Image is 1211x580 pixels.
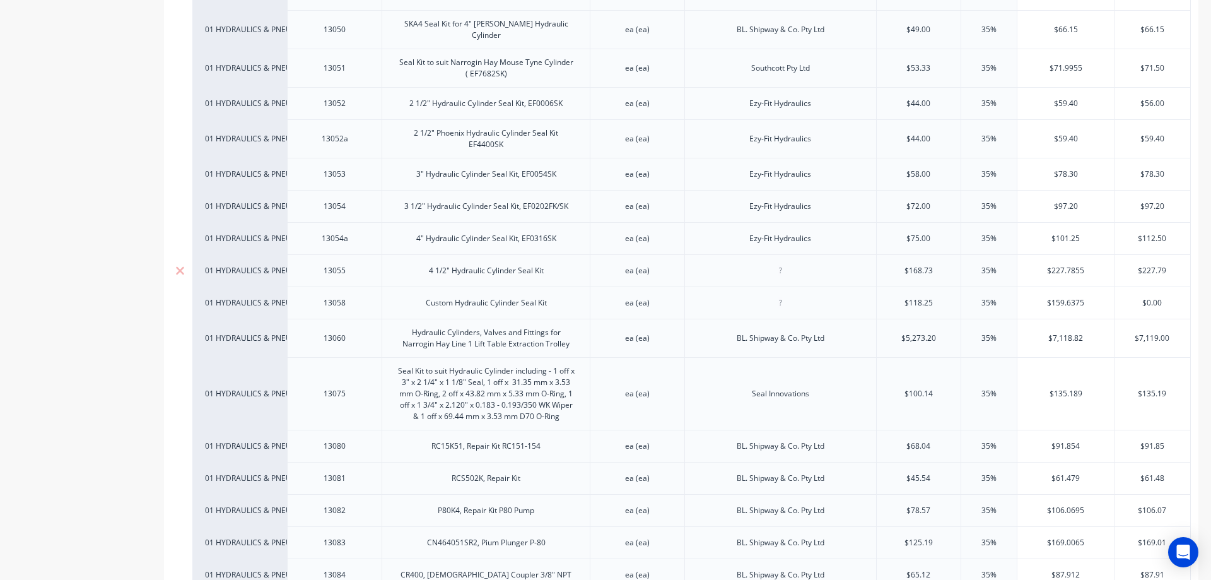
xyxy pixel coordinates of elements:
div: 35% [957,123,1021,155]
div: 35% [957,158,1021,190]
div: Seal Innovations [742,386,819,402]
div: 01 HYDRAULICS & PNEUMATICS [205,265,274,276]
div: 4" Hydraulic Cylinder Seal Kit, EF0316SK [406,230,566,247]
div: CN464051SR2, Pium Plunger P-80 [417,535,556,551]
div: 35% [957,223,1021,254]
div: ea (ea) [606,438,669,454]
div: ea (ea) [606,95,669,112]
div: $59.40 [1114,123,1190,155]
div: 4 1/2" Hydraulic Cylinder Seal Kit [419,263,554,279]
div: ea (ea) [606,386,669,402]
div: 13052a [303,131,366,147]
div: 01 HYDRAULICS & PNEUMATICS13082P80K4, Repair Kit P80 Pumpea (ea)BL. Shipway & Co. Pty Ltd$78.5735... [192,494,1191,526]
div: ea (ea) [606,470,669,487]
div: $169.01 [1114,527,1190,559]
div: 01 HYDRAULICS & PNEUMATICS [205,201,274,212]
div: $135.19 [1114,378,1190,410]
div: BL. Shipway & Co. Pty Ltd [727,535,834,551]
div: 13051 [303,60,366,76]
div: 13054a [303,230,366,247]
div: ea (ea) [606,535,669,551]
div: 01 HYDRAULICS & PNEUMATICS [205,441,274,452]
div: 3 1/2" Hydraulic Cylinder Seal Kit, EF0202FK/SK [394,198,578,215]
div: 35% [957,495,1021,526]
div: 2 1/2" Phoenix Hydraulic Cylinder Seal Kit EF4400SK [387,125,585,153]
div: $112.50 [1114,223,1190,254]
div: 01 HYDRAULICS & PNEUMATICS [205,333,274,344]
div: $118.25 [877,287,961,319]
div: 01 HYDRAULICS & PNEUMATICS130554 1/2" Hydraulic Cylinder Seal Kitea (ea)$168.7335%$227.7855$227.79 [192,254,1191,287]
div: $97.20 [1114,191,1190,222]
div: 01 HYDRAULICS & PNEUMATICS13058Custom Hydraulic Cylinder Seal Kitea (ea)$118.2535%$159.6375$0.00 [192,287,1191,319]
div: 13055 [303,263,366,279]
div: BL. Shipway & Co. Pty Ltd [727,470,834,487]
div: ea (ea) [606,166,669,182]
div: Ezy-Fit Hydraulics [739,230,821,247]
div: $169.0065 [1017,527,1114,559]
div: $72.00 [877,191,961,222]
div: $227.7855 [1017,255,1114,287]
div: 35% [957,463,1021,494]
div: ea (ea) [606,60,669,76]
div: $71.9955 [1017,52,1114,84]
div: ea (ea) [606,131,669,147]
div: 13080 [303,438,366,454]
div: Seal Kit to suit Narrogin Hay Mouse Tyne Cylinder ( EF7682SK) [387,54,585,82]
div: 01 HYDRAULICS & PNEUMATICS13075Seal Kit to suit Hydraulic Cylinder including - 1 off x 3" x 2 1/4... [192,357,1191,430]
div: $49.00 [877,14,961,45]
div: $44.00 [877,88,961,119]
div: $91.854 [1017,430,1114,462]
div: 01 HYDRAULICS & PNEUMATICS13051Seal Kit to suit Narrogin Hay Mouse Tyne Cylinder ( EF7682SK)ea (e... [192,49,1191,87]
div: $78.30 [1017,158,1114,190]
div: $59.40 [1017,123,1114,155]
div: $168.73 [877,255,961,287]
div: $7,118.82 [1017,323,1114,354]
div: 01 HYDRAULICS & PNEUMATICS13050SKA4 Seal Kit for 4" [PERSON_NAME] Hydraulic Cylinderea (ea)BL. Sh... [192,10,1191,49]
div: $56.00 [1114,88,1190,119]
div: $0.00 [1114,287,1190,319]
div: $61.479 [1017,463,1114,494]
div: 35% [957,378,1021,410]
div: SKA4 Seal Kit for 4" [PERSON_NAME] Hydraulic Cylinder [387,16,585,44]
div: $75.00 [877,223,961,254]
div: 01 HYDRAULICS & PNEUMATICS130522 1/2" Hydraulic Cylinder Seal Kit, EF0006SKea (ea)Ezy-Fit Hydraul... [192,87,1191,119]
div: 01 HYDRAULICS & PNEUMATICS13081RCS502K, Repair Kitea (ea)BL. Shipway & Co. Pty Ltd$45.5435%$61.47... [192,462,1191,494]
div: Ezy-Fit Hydraulics [739,198,821,215]
div: 01 HYDRAULICS & PNEUMATICS13052a2 1/2" Phoenix Hydraulic Cylinder Seal Kit EF4400SKea (ea)Ezy-Fit... [192,119,1191,158]
div: 13081 [303,470,366,487]
div: 01 HYDRAULICS & PNEUMATICS130533" Hydraulic Cylinder Seal Kit, EF0054SKea (ea)Ezy-Fit Hydraulics$... [192,158,1191,190]
div: $53.33 [877,52,961,84]
div: 01 HYDRAULICS & PNEUMATICS [205,233,274,244]
div: 01 HYDRAULICS & PNEUMATICS [205,133,274,145]
div: 01 HYDRAULICS & PNEUMATICS [205,537,274,548]
div: 01 HYDRAULICS & PNEUMATICS [205,169,274,180]
div: $61.48 [1114,463,1190,494]
div: 01 HYDRAULICS & PNEUMATICS13080RC15K51, Repair Kit RC151-154ea (ea)BL. Shipway & Co. Pty Ltd$68.0... [192,430,1191,462]
div: $58.00 [877,158,961,190]
div: 35% [957,88,1021,119]
div: 13050 [303,21,366,38]
div: 13058 [303,295,366,311]
div: Ezy-Fit Hydraulics [739,131,821,147]
div: $227.79 [1114,255,1190,287]
div: BL. Shipway & Co. Pty Ltd [727,502,834,519]
div: 13082 [303,502,366,519]
div: BL. Shipway & Co. Pty Ltd [727,438,834,454]
div: Hydraulic Cylinders, Valves and Fittings for Narrogin Hay Line 1 Lift Table Extraction Trolley [387,324,585,352]
div: 35% [957,527,1021,559]
div: ea (ea) [606,230,669,247]
div: Ezy-Fit Hydraulics [739,95,821,112]
div: BL. Shipway & Co. Pty Ltd [727,330,834,346]
div: ea (ea) [606,21,669,38]
div: 13060 [303,330,366,346]
div: ea (ea) [606,295,669,311]
div: 35% [957,287,1021,319]
div: Ezy-Fit Hydraulics [739,166,821,182]
div: Open Intercom Messenger [1168,537,1198,567]
div: 01 HYDRAULICS & PNEUMATICS [205,388,274,399]
div: Custom Hydraulic Cylinder Seal Kit [416,295,557,311]
div: 2 1/2" Hydraulic Cylinder Seal Kit, EF0006SK [399,95,573,112]
div: $106.07 [1114,495,1190,526]
div: $91.85 [1114,430,1190,462]
div: $125.19 [877,527,961,559]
